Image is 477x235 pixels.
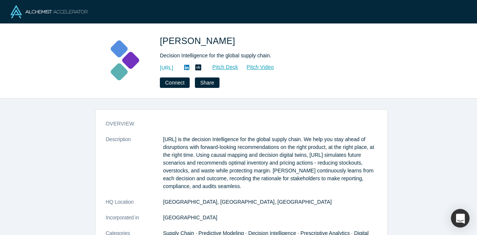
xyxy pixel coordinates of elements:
[106,198,163,214] dt: HQ Location
[160,64,173,72] a: [URL]
[106,120,367,128] h3: overview
[97,34,149,86] img: Kimaru AI's Logo
[163,136,377,190] p: [URL] is the decision Intelligence for the global supply chain. We help you stay ahead of disrupt...
[163,214,377,222] dd: [GEOGRAPHIC_DATA]
[238,63,274,72] a: Pitch Video
[10,5,88,18] img: Alchemist Logo
[106,214,163,229] dt: Incorporated in
[160,52,369,60] div: Decision Intelligence for the global supply chain.
[160,77,190,88] button: Connect
[106,136,163,198] dt: Description
[204,63,238,72] a: Pitch Deck
[163,198,377,206] dd: [GEOGRAPHIC_DATA], [GEOGRAPHIC_DATA], [GEOGRAPHIC_DATA]
[160,36,238,46] span: [PERSON_NAME]
[195,77,219,88] button: Share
